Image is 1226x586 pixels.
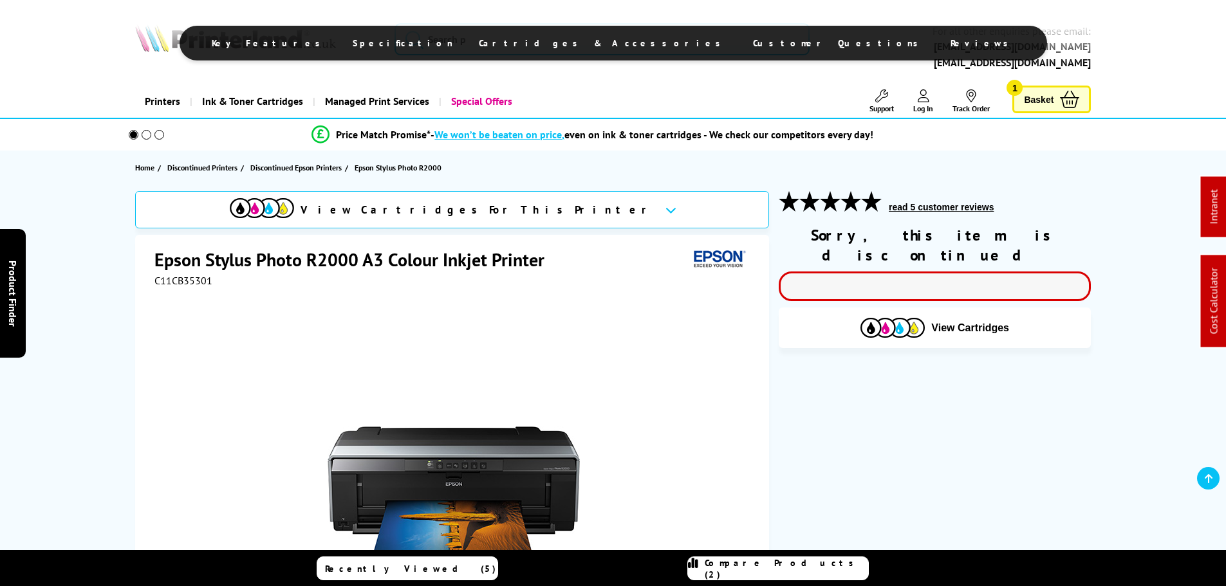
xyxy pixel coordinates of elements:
a: Epson Stylus Photo R2000 [355,161,445,174]
img: cmyk-icon.svg [230,198,294,218]
button: View Cartridges [788,317,1081,338]
a: Log In [913,89,933,113]
li: modal_Promise [105,124,1081,146]
span: We won’t be beaten on price, [434,128,564,141]
span: Reviews [951,37,1015,49]
span: Compare Products (2) [705,557,868,580]
span: Log In [913,104,933,113]
a: Cost Calculator [1207,268,1220,334]
a: Basket 1 [1012,86,1091,113]
span: View Cartridges For This Printer [301,203,655,217]
img: Epson Stylus Photo R2000 [328,313,580,565]
span: Discontinued Epson Printers [250,161,342,174]
a: Compare Products (2) [687,556,869,580]
a: Home [135,161,158,174]
a: [EMAIL_ADDRESS][DOMAIN_NAME] [934,56,1091,69]
h1: Epson Stylus Photo R2000 A3 Colour Inkjet Printer [154,248,557,271]
span: Recently Viewed (5) [325,563,496,574]
img: Epson [689,248,748,271]
a: Discontinued Epson Printers [250,161,345,174]
div: - even on ink & toner cartridges - We check our competitors every day! [431,128,873,141]
span: Key Features [212,37,327,49]
a: Support [869,89,894,113]
span: Product Finder [6,260,19,326]
a: Ink & Toner Cartridges [190,85,313,118]
span: Price Match Promise* [336,128,431,141]
button: read 5 customer reviews [885,201,998,213]
a: Recently Viewed (5) [317,556,498,580]
a: Track Order [952,89,990,113]
span: Epson Stylus Photo R2000 [355,161,441,174]
div: Sorry, this item is discontinued [779,225,1091,265]
span: 1 [1007,80,1023,96]
span: Specification [353,37,453,49]
img: Cartridges [860,318,925,338]
span: Basket [1024,91,1054,108]
span: View Cartridges [931,322,1009,334]
span: Discontinued Printers [167,161,237,174]
a: Discontinued Printers [167,161,241,174]
span: Home [135,161,154,174]
span: Customer Questions [753,37,925,49]
a: Special Offers [439,85,522,118]
span: Ink & Toner Cartridges [202,85,303,118]
span: C11CB35301 [154,274,212,287]
a: Intranet [1207,190,1220,224]
span: Support [869,104,894,113]
a: Managed Print Services [313,85,439,118]
a: Printers [135,85,190,118]
span: Cartridges & Accessories [479,37,727,49]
